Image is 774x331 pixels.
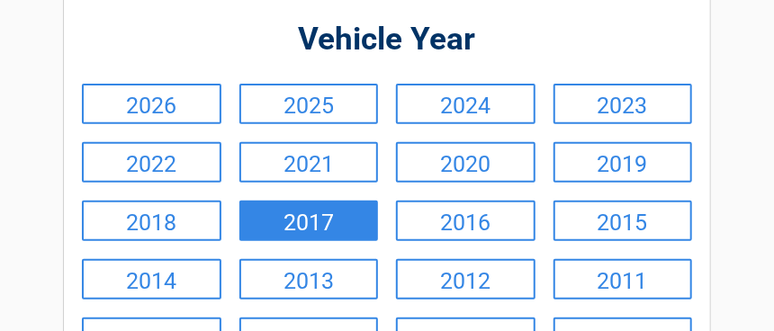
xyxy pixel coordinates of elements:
a: 2020 [396,142,535,183]
a: 2011 [553,259,693,300]
a: 2012 [396,259,535,300]
a: 2018 [82,201,221,241]
a: 2025 [239,84,379,124]
a: 2017 [239,201,379,241]
a: 2022 [82,142,221,183]
a: 2019 [553,142,693,183]
a: 2014 [82,259,221,300]
a: 2026 [82,84,221,124]
a: 2021 [239,142,379,183]
a: 2024 [396,84,535,124]
a: 2013 [239,259,379,300]
a: 2015 [553,201,693,241]
a: 2023 [553,84,693,124]
a: 2016 [396,201,535,241]
h2: Vehicle Year [82,19,692,61]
